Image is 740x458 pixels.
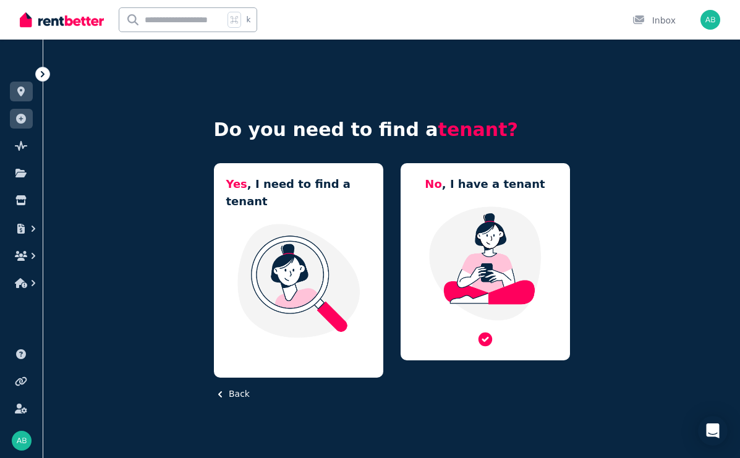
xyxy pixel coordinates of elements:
[438,119,518,140] span: tenant?
[246,15,250,25] span: k
[413,205,558,321] img: Manage my property
[20,11,104,29] img: RentBetter
[226,223,371,339] img: I need a tenant
[214,388,250,401] button: Back
[214,119,570,141] h4: Do you need to find a
[425,177,441,190] span: No
[425,176,545,193] h5: , I have a tenant
[700,10,720,30] img: Aasma Bhattarai
[226,176,371,210] h5: , I need to find a tenant
[632,14,676,27] div: Inbox
[698,416,728,446] div: Open Intercom Messenger
[12,431,32,451] img: Aasma Bhattarai
[226,177,247,190] span: Yes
